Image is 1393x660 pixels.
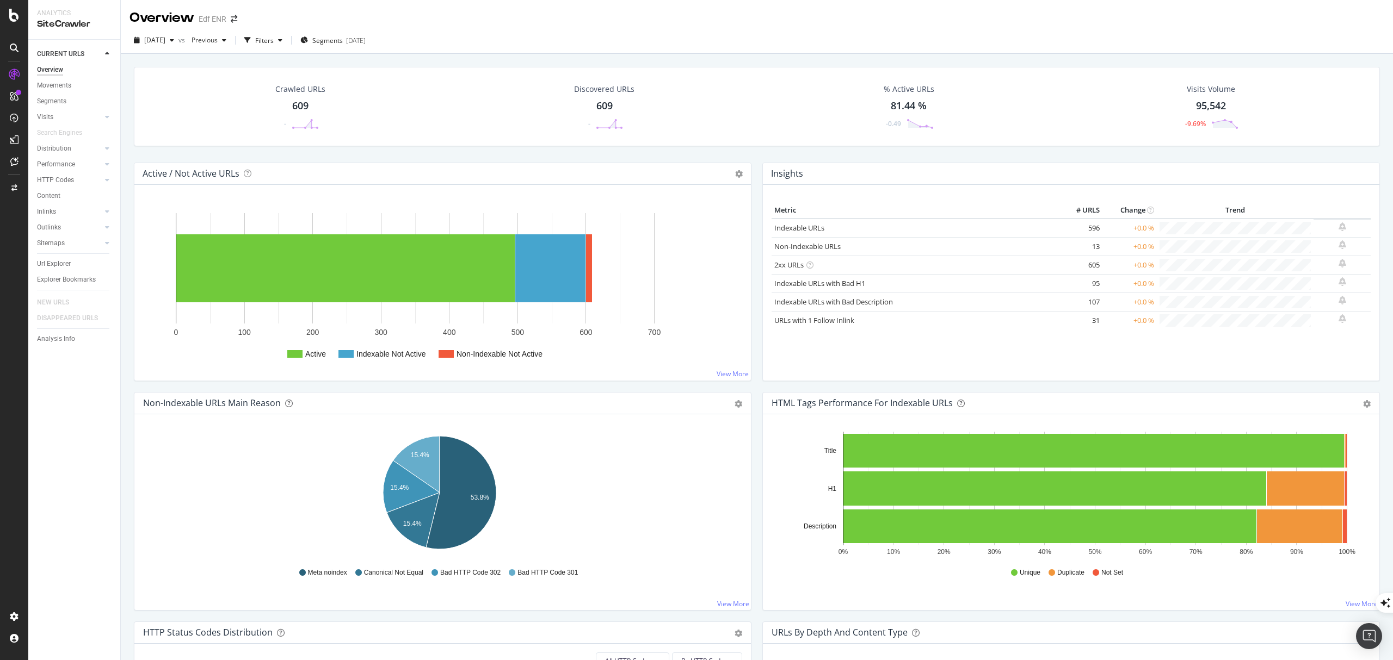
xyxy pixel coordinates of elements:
text: Description [804,522,836,530]
span: Duplicate [1057,568,1084,577]
text: 20% [938,548,951,556]
span: Meta noindex [308,568,347,577]
div: SiteCrawler [37,18,112,30]
text: Active [305,350,326,358]
div: - [588,119,590,128]
div: bell-plus [1339,314,1346,323]
div: Outlinks [37,222,61,233]
div: HTTP Status Codes Distribution [143,627,273,638]
div: Overview [37,64,63,76]
text: 200 [306,328,319,337]
span: Not Set [1101,568,1123,577]
span: Unique [1020,568,1040,577]
th: Trend [1157,202,1314,219]
text: 600 [580,328,593,337]
text: 0% [839,548,848,556]
div: Open Intercom Messenger [1356,623,1382,649]
div: Visits [37,111,53,123]
text: 100% [1339,548,1355,556]
th: Metric [772,202,1059,219]
td: +0.0 % [1102,292,1157,311]
div: Discovered URLs [574,84,634,95]
text: 15.4% [403,520,422,527]
div: bell-plus [1339,240,1346,249]
text: 700 [648,328,661,337]
div: Url Explorer [37,258,71,270]
text: 70% [1189,548,1203,556]
td: 605 [1059,256,1102,274]
a: View More [1346,599,1378,608]
a: DISAPPEARED URLS [37,313,109,324]
i: Options [735,170,743,178]
a: View More [717,369,749,378]
text: 0 [174,328,178,337]
th: Change [1102,202,1157,219]
div: URLs by Depth and Content Type [772,627,908,638]
text: 500 [511,328,525,337]
text: 30% [988,548,1001,556]
span: Canonical Not Equal [364,568,423,577]
svg: A chart. [143,432,736,558]
div: Content [37,190,60,202]
svg: A chart. [772,432,1365,558]
a: Outlinks [37,222,102,233]
text: 15.4% [411,451,429,459]
div: HTTP Codes [37,175,74,186]
div: Movements [37,80,71,91]
td: +0.0 % [1102,311,1157,329]
div: Segments [37,96,66,107]
h4: Insights [771,166,803,181]
text: 100 [238,328,251,337]
div: Filters [255,36,274,45]
div: 95,542 [1196,99,1226,113]
text: 80% [1240,548,1253,556]
td: +0.0 % [1102,237,1157,256]
span: 2025 Jul. 28th [144,35,165,45]
div: HTML Tags Performance for Indexable URLs [772,397,953,408]
a: Indexable URLs with Bad Description [774,297,893,307]
a: Indexable URLs [774,223,824,233]
text: 40% [1038,548,1051,556]
div: Analytics [37,9,112,18]
text: 300 [375,328,388,337]
a: Search Engines [37,127,93,139]
text: 90% [1290,548,1303,556]
button: Previous [187,32,231,49]
td: +0.0 % [1102,274,1157,292]
a: Indexable URLs with Bad H1 [774,278,865,288]
div: bell-plus [1339,222,1346,231]
h4: Active / Not Active URLs [143,166,239,181]
text: 50% [1088,548,1101,556]
div: NEW URLS [37,297,69,308]
div: CURRENT URLS [37,48,84,60]
a: Explorer Bookmarks [37,274,113,285]
a: Movements [37,80,113,91]
text: Title [824,447,837,454]
div: % Active URLs [884,84,934,95]
div: 609 [596,99,613,113]
td: +0.0 % [1102,256,1157,274]
div: bell-plus [1339,259,1346,267]
div: Visits Volume [1187,84,1235,95]
a: Segments [37,96,113,107]
div: Distribution [37,143,71,154]
text: 53.8% [471,494,489,501]
a: Url Explorer [37,258,113,270]
div: Edf ENR [199,14,226,24]
div: Crawled URLs [275,84,325,95]
a: Overview [37,64,113,76]
div: 81.44 % [891,99,927,113]
div: - [284,119,286,128]
div: Non-Indexable URLs Main Reason [143,397,281,408]
div: Sitemaps [37,238,65,249]
a: Sitemaps [37,238,102,249]
td: 107 [1059,292,1102,311]
td: 95 [1059,274,1102,292]
span: Previous [187,35,218,45]
td: 13 [1059,237,1102,256]
div: Inlinks [37,206,56,217]
a: NEW URLS [37,297,80,308]
span: Bad HTTP Code 301 [517,568,578,577]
